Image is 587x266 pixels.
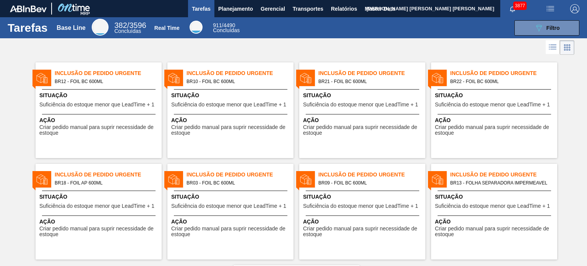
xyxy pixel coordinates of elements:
span: / 4490 [213,22,235,28]
span: Ação [435,218,555,226]
img: userActions [546,4,555,13]
span: BR03 - FOIL BC 600ML [186,179,287,187]
button: Filtro [514,20,579,36]
span: Situação [171,193,292,201]
span: Criar pedido manual para suprir necessidade de estoque [303,124,423,136]
span: Master Data [365,4,395,13]
span: Tarefas [192,4,211,13]
span: BR13 - FOLHA SEPARADORA IMPERMEAVEL [450,179,551,187]
span: Suficiência do estoque menor que LeadTime + 1 [435,102,550,108]
div: Base Line [92,19,109,36]
div: Real Time [154,25,180,31]
span: Criar pedido manual para suprir necessidade de estoque [171,124,292,136]
span: Situação [303,91,423,100]
span: Transportes [293,4,323,13]
span: Inclusão de Pedido Urgente [186,69,293,77]
span: Suficiência do estoque menor que LeadTime + 1 [39,102,154,108]
span: Concluídas [213,27,240,33]
div: Base Line [57,24,86,31]
span: Ação [171,218,292,226]
span: Situação [303,193,423,201]
span: Criar pedido manual para suprir necessidade de estoque [171,226,292,238]
span: BR10 - FOIL BC 600ML [186,77,287,86]
span: Inclusão de Pedido Urgente [318,69,425,77]
span: Criar pedido manual para suprir necessidade de estoque [303,226,423,238]
span: Ação [39,218,160,226]
span: Inclusão de Pedido Urgente [55,69,162,77]
h1: Tarefas [8,23,48,32]
span: Situação [435,91,555,100]
span: Situação [171,91,292,100]
img: status [168,72,180,84]
img: Logout [570,4,579,13]
span: Suficiência do estoque menor que LeadTime + 1 [171,102,286,108]
img: status [168,174,180,185]
span: Situação [435,193,555,201]
span: Concluídas [114,28,141,34]
span: BR18 - FOIL AP 600ML [55,179,156,187]
img: TNhmsLtSVTkK8tSr43FrP2fwEKptu5GPRR3wAAAABJRU5ErkJggg== [10,5,47,12]
span: Inclusão de Pedido Urgente [318,171,425,179]
span: Gerencial [261,4,285,13]
span: 911 [213,22,222,28]
span: Planejamento [218,4,253,13]
span: Relatórios [331,4,357,13]
span: Inclusão de Pedido Urgente [450,171,557,179]
span: Suficiência do estoque menor que LeadTime + 1 [303,102,418,108]
div: Real Time [190,21,203,34]
span: BR22 - FOIL BC 600ML [450,77,551,86]
img: status [36,72,48,84]
span: Inclusão de Pedido Urgente [55,171,162,179]
span: Suficiência do estoque menor que LeadTime + 1 [171,203,286,209]
img: status [432,174,443,185]
img: status [300,174,311,185]
span: BR21 - FOIL BC 600ML [318,77,419,86]
img: status [300,72,311,84]
div: Real Time [213,23,240,33]
span: Suficiência do estoque menor que LeadTime + 1 [435,203,550,209]
span: Inclusão de Pedido Urgente [186,171,293,179]
span: BR09 - FOIL BC 600ML [318,179,419,187]
span: Filtro [546,25,560,31]
span: Ação [303,218,423,226]
span: Situação [39,91,160,100]
span: Criar pedido manual para suprir necessidade de estoque [435,124,555,136]
img: status [36,174,48,185]
span: Suficiência do estoque menor que LeadTime + 1 [303,203,418,209]
span: Criar pedido manual para suprir necessidade de estoque [39,124,160,136]
span: Suficiência do estoque menor que LeadTime + 1 [39,203,154,209]
span: 3877 [513,2,527,10]
div: Visão em Lista [546,40,560,55]
div: Base Line [114,22,146,34]
span: Ação [39,116,160,124]
span: BR12 - FOIL BC 600ML [55,77,156,86]
span: 382 [114,21,127,29]
span: Situação [39,193,160,201]
div: Visão em Cards [560,40,574,55]
span: / 3596 [114,21,146,29]
button: Notificações [500,3,525,14]
span: Inclusão de Pedido Urgente [450,69,557,77]
span: Criar pedido manual para suprir necessidade de estoque [435,226,555,238]
span: Ação [303,116,423,124]
span: Ação [171,116,292,124]
span: Criar pedido manual para suprir necessidade de estoque [39,226,160,238]
img: status [432,72,443,84]
span: Ação [435,116,555,124]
